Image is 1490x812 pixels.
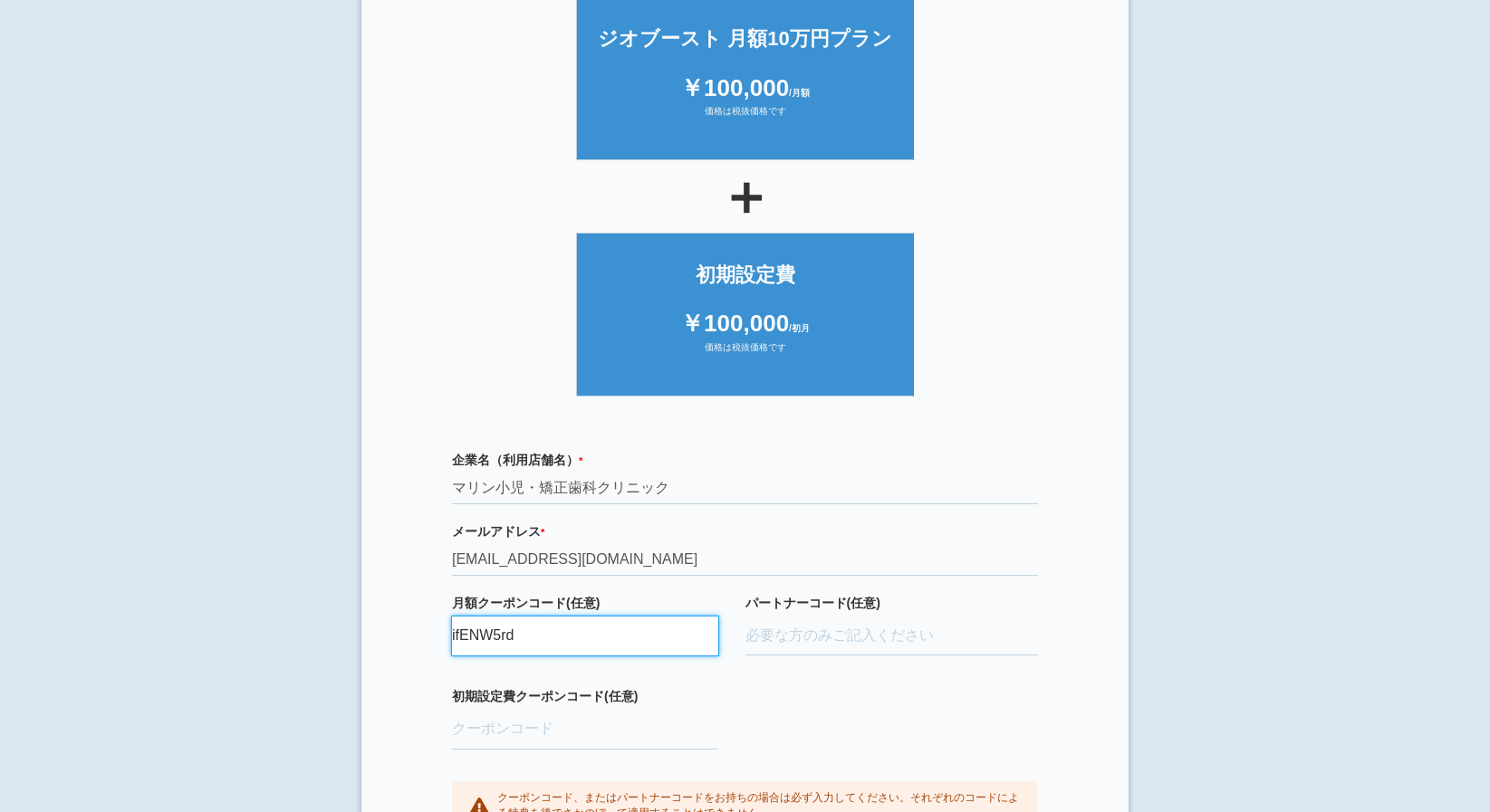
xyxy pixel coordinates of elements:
label: 企業名（利用店舗名） [452,451,1038,469]
div: ￥100,000 [595,307,896,340]
span: /月額 [789,88,810,98]
span: /初月 [789,323,810,333]
div: 価格は税抜価格です [595,341,896,368]
label: メールアドレス [452,522,1038,540]
input: 必要な方のみご記入ください [745,616,1039,656]
label: パートナーコード(任意) [745,594,1039,612]
div: 価格は税抜価格です [595,105,896,132]
div: ￥100,000 [595,72,896,105]
label: 月額クーポンコード(任意) [452,594,718,612]
label: 初期設定費クーポンコード(任意) [452,687,718,705]
div: 初期設定費 [595,261,896,289]
div: ジオブースト 月額10万円プラン [595,24,896,53]
div: ＋ [407,169,1083,224]
input: クーポンコード [452,616,718,656]
input: クーポンコード [452,710,718,750]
